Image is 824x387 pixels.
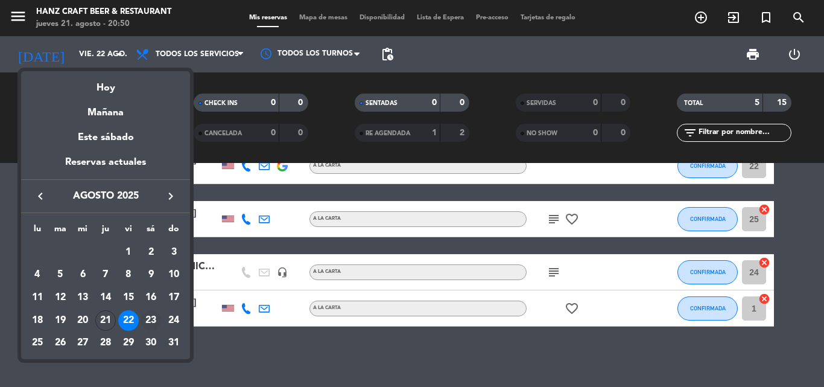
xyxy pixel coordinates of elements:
[95,310,116,331] div: 21
[162,241,185,264] td: 3 de agosto de 2025
[141,310,161,331] div: 23
[72,333,93,354] div: 27
[71,286,94,309] td: 13 de agosto de 2025
[71,332,94,355] td: 27 de agosto de 2025
[72,310,93,331] div: 20
[94,222,117,241] th: jueves
[30,188,51,204] button: keyboard_arrow_left
[141,242,161,263] div: 2
[140,222,163,241] th: sábado
[162,264,185,287] td: 10 de agosto de 2025
[50,287,71,308] div: 12
[26,264,49,287] td: 4 de agosto de 2025
[118,264,139,285] div: 8
[27,333,48,354] div: 25
[94,264,117,287] td: 7 de agosto de 2025
[49,264,72,287] td: 5 de agosto de 2025
[162,222,185,241] th: domingo
[94,309,117,332] td: 21 de agosto de 2025
[21,96,190,121] div: Mañana
[118,310,139,331] div: 22
[94,286,117,309] td: 14 de agosto de 2025
[162,332,185,355] td: 31 de agosto de 2025
[50,264,71,285] div: 5
[95,287,116,308] div: 14
[71,222,94,241] th: miércoles
[118,287,139,308] div: 15
[117,332,140,355] td: 29 de agosto de 2025
[141,333,161,354] div: 30
[27,287,48,308] div: 11
[72,287,93,308] div: 13
[50,333,71,354] div: 26
[21,155,190,179] div: Reservas actuales
[163,287,184,308] div: 17
[50,310,71,331] div: 19
[140,332,163,355] td: 30 de agosto de 2025
[26,309,49,332] td: 18 de agosto de 2025
[27,264,48,285] div: 4
[33,189,48,203] i: keyboard_arrow_left
[72,264,93,285] div: 6
[27,310,48,331] div: 18
[49,222,72,241] th: martes
[26,332,49,355] td: 25 de agosto de 2025
[141,264,161,285] div: 9
[163,310,184,331] div: 24
[160,188,182,204] button: keyboard_arrow_right
[163,333,184,354] div: 31
[162,309,185,332] td: 24 de agosto de 2025
[140,241,163,264] td: 2 de agosto de 2025
[140,264,163,287] td: 9 de agosto de 2025
[49,309,72,332] td: 19 de agosto de 2025
[163,242,184,263] div: 3
[71,309,94,332] td: 20 de agosto de 2025
[117,264,140,287] td: 8 de agosto de 2025
[51,188,160,204] span: agosto 2025
[21,71,190,96] div: Hoy
[117,241,140,264] td: 1 de agosto de 2025
[117,286,140,309] td: 15 de agosto de 2025
[140,309,163,332] td: 23 de agosto de 2025
[49,286,72,309] td: 12 de agosto de 2025
[118,333,139,354] div: 29
[26,222,49,241] th: lunes
[141,287,161,308] div: 16
[140,286,163,309] td: 16 de agosto de 2025
[71,264,94,287] td: 6 de agosto de 2025
[118,242,139,263] div: 1
[21,121,190,155] div: Este sábado
[26,286,49,309] td: 11 de agosto de 2025
[117,309,140,332] td: 22 de agosto de 2025
[163,264,184,285] div: 10
[95,333,116,354] div: 28
[26,241,117,264] td: AGO.
[94,332,117,355] td: 28 de agosto de 2025
[49,332,72,355] td: 26 de agosto de 2025
[95,264,116,285] div: 7
[163,189,178,203] i: keyboard_arrow_right
[162,286,185,309] td: 17 de agosto de 2025
[117,222,140,241] th: viernes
